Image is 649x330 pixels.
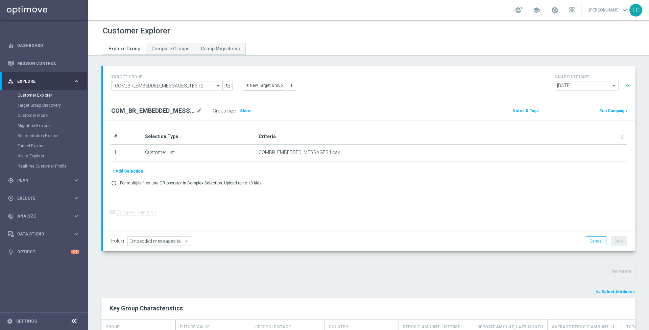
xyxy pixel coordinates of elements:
[73,177,79,183] i: keyboard_arrow_right
[7,43,80,48] button: equalizer Dashboard
[111,75,233,79] h4: TARGET GROUP
[7,79,80,84] button: person_search Explore keyboard_arrow_right
[103,43,246,55] ul: Tabs
[533,6,540,14] span: school
[111,145,142,161] td: 1
[73,213,79,219] i: keyboard_arrow_right
[512,107,539,115] button: Notes & Tags
[18,100,87,110] div: Target Group Discovery
[111,107,195,115] h2: COM_BR_EMBEDDED_MESSAGES_TEST2
[201,46,240,51] span: Group Migrations
[8,43,14,49] i: equalizer
[73,231,79,237] i: keyboard_arrow_right
[196,107,202,115] i: mode_edit
[18,103,70,108] a: Target Group Discovery
[8,231,73,237] div: Data Studio
[259,150,340,155] span: COMBR_EMBEDDED_MESSAGES4.csv
[18,151,87,161] div: Visits Explorer
[18,133,70,138] a: Segmentation Explorer
[7,178,80,183] button: gps_fixed Plan keyboard_arrow_right
[7,61,80,66] button: Mission Control
[16,319,37,323] a: Settings
[71,250,79,254] div: +10
[599,107,627,115] button: Run Campaign
[18,161,87,171] div: Realtime Customer Profile
[588,5,629,15] a: [PERSON_NAME]keyboard_arrow_down
[8,177,14,183] i: gps_fixed
[629,4,642,17] div: EC
[7,213,80,219] button: track_changes Analyze keyboard_arrow_right
[7,231,80,237] div: Data Studio keyboard_arrow_right
[17,36,79,54] a: Dashboard
[7,196,80,201] button: play_circle_outline Execute keyboard_arrow_right
[621,6,629,14] span: keyboard_arrow_down
[17,232,73,236] span: Data Studio
[8,54,79,72] div: Mission Control
[8,249,14,255] i: lightbulb
[18,153,70,159] a: Visits Explorer
[8,78,14,84] i: person_search
[111,180,117,186] i: error_outline
[8,36,79,54] div: Dashboard
[8,177,73,183] div: Plan
[18,121,87,131] div: Migration Explorer
[103,26,170,36] h1: Customer Explorer
[17,79,73,83] span: Explore
[8,195,73,201] div: Execute
[213,108,236,114] label: Group size
[18,131,87,141] div: Segmentation Explorer
[601,289,635,294] span: Select Attributes
[596,289,600,294] i: playlist_add_check
[236,108,237,114] label: :
[109,46,140,51] span: Explore Group
[73,78,79,84] i: keyboard_arrow_right
[18,110,87,121] div: Customer Model
[7,249,80,255] button: lightbulb Optibot +10
[17,243,71,261] a: Optibot
[18,143,70,149] a: Funnel Explorer
[17,196,73,200] span: Execute
[18,90,87,100] div: Customer Explorer
[18,141,87,151] div: Funnel Explorer
[240,108,251,113] span: Show
[142,145,256,161] td: Customer List
[8,213,14,219] i: track_changes
[17,214,73,218] span: Analyze
[18,123,70,128] a: Migration Explorer
[18,93,70,98] a: Customer Explorer
[287,81,296,90] button: more_vert
[142,129,256,145] th: Selection Type
[586,236,606,246] button: Cancel
[111,73,627,92] div: TARGET GROUP arrow_drop_down + New Target Group more_vert SNAPSHOT DATE arrow_drop_down expand_less
[8,243,79,261] div: Optibot
[111,81,222,91] input: Select Existing or Create New
[623,79,632,92] button: expand_less
[120,180,262,186] p: For multiple files use OR operator in Complex Selection. Upload up to 10 files
[215,81,222,90] i: arrow_drop_down
[608,265,635,278] button: Generate
[8,213,73,219] div: Analyze
[111,168,144,175] button: + Add Selection
[8,195,14,201] i: play_circle_outline
[18,163,70,169] a: Realtime Customer Profile
[151,46,190,51] span: Compare Groups
[17,54,79,72] a: Mission Control
[117,209,156,216] label: Complex Selection
[111,129,142,145] th: #
[259,134,276,139] span: Criteria
[595,288,635,296] button: playlist_add_check Select Attributes
[243,81,286,90] button: + New Target Group
[110,304,627,312] h2: Key Group Characteristics
[111,238,125,244] label: Folder
[17,178,73,182] span: Plan
[8,78,73,84] div: Explore
[7,318,13,324] i: settings
[289,83,294,88] i: more_vert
